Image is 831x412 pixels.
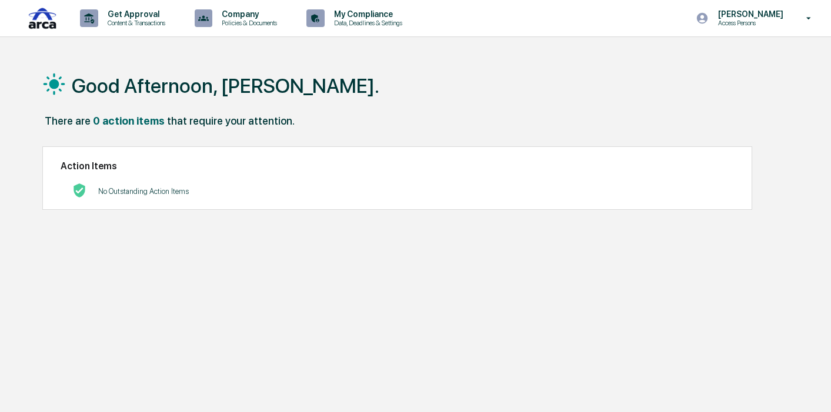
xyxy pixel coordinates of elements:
h2: Action Items [61,160,734,172]
p: Get Approval [98,9,171,19]
div: 0 action items [93,115,165,127]
img: No Actions logo [72,183,86,197]
p: My Compliance [325,9,408,19]
p: Content & Transactions [98,19,171,27]
p: Access Persons [709,19,789,27]
p: [PERSON_NAME] [709,9,789,19]
div: There are [45,115,91,127]
h1: Good Afternoon, [PERSON_NAME]. [72,74,379,98]
img: logo [28,5,56,32]
p: Policies & Documents [212,19,283,27]
p: Data, Deadlines & Settings [325,19,408,27]
p: Company [212,9,283,19]
p: No Outstanding Action Items [98,187,189,196]
div: that require your attention. [167,115,295,127]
